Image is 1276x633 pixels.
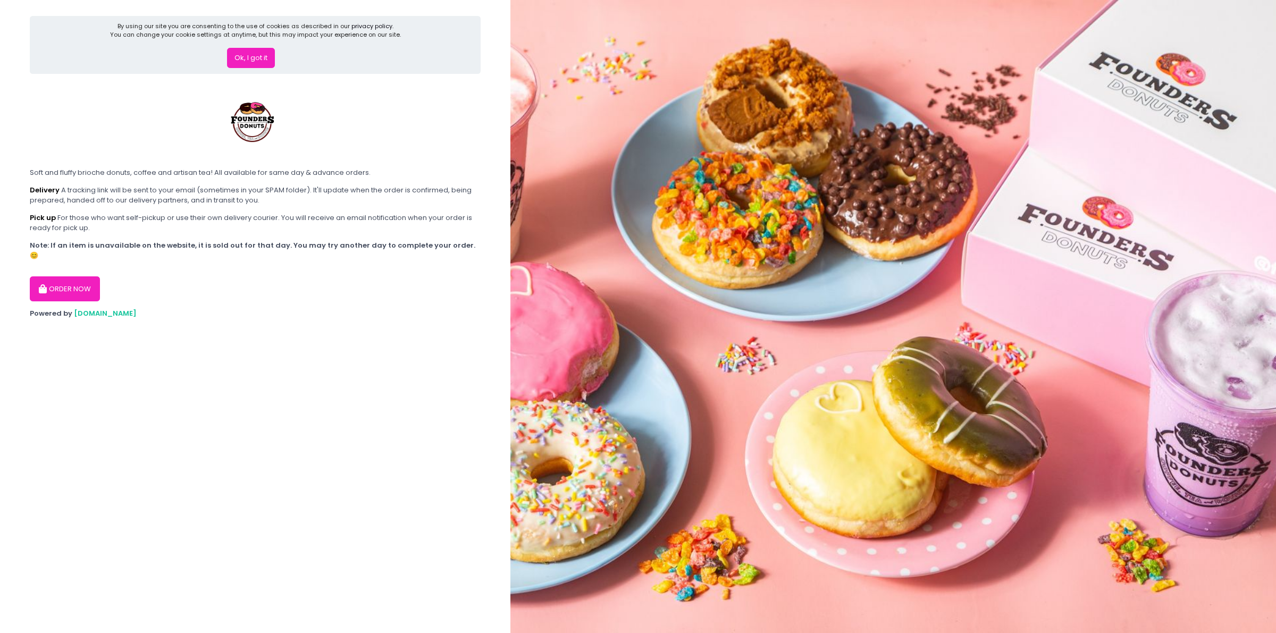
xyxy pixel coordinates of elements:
[30,167,481,178] div: Soft and fluffy brioche donuts, coffee and artisan tea! All available for same day & advance orders.
[30,308,481,319] div: Powered by
[30,213,56,223] b: Pick up
[30,213,481,233] div: For those who want self-pickup or use their own delivery courier. You will receive an email notif...
[351,22,393,30] a: privacy policy.
[30,276,100,302] button: ORDER NOW
[214,81,293,161] img: Founders Donuts
[30,185,60,195] b: Delivery
[74,308,137,318] a: [DOMAIN_NAME]
[30,240,481,261] div: Note: If an item is unavailable on the website, it is sold out for that day. You may try another ...
[110,22,401,39] div: By using our site you are consenting to the use of cookies as described in our You can change you...
[30,185,481,206] div: A tracking link will be sent to your email (sometimes in your SPAM folder). It'll update when the...
[227,48,275,68] button: Ok, I got it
